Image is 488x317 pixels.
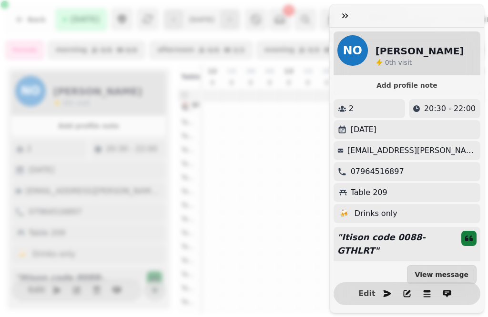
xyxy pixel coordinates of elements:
p: 2 [349,103,354,114]
span: 0 [385,59,389,66]
button: Edit [357,284,376,303]
p: [EMAIL_ADDRESS][PERSON_NAME][DOMAIN_NAME] [347,145,477,156]
p: Drinks only [355,208,397,219]
span: th [389,59,398,66]
span: NO [343,45,362,56]
p: 07964516897 [351,166,404,177]
p: [DATE] [351,124,376,135]
span: Edit [361,290,373,297]
h2: [PERSON_NAME] [376,44,464,58]
span: Add profile note [345,82,469,89]
p: visit [385,58,412,67]
p: 🍻 [339,208,349,219]
p: Table 209 [351,187,387,198]
button: View message [407,265,477,284]
p: 20:30 - 22:00 [424,103,476,114]
button: Add profile note [337,79,477,92]
p: " Itison code 0088-GTHLRT " [334,227,454,261]
span: View message [415,271,468,278]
